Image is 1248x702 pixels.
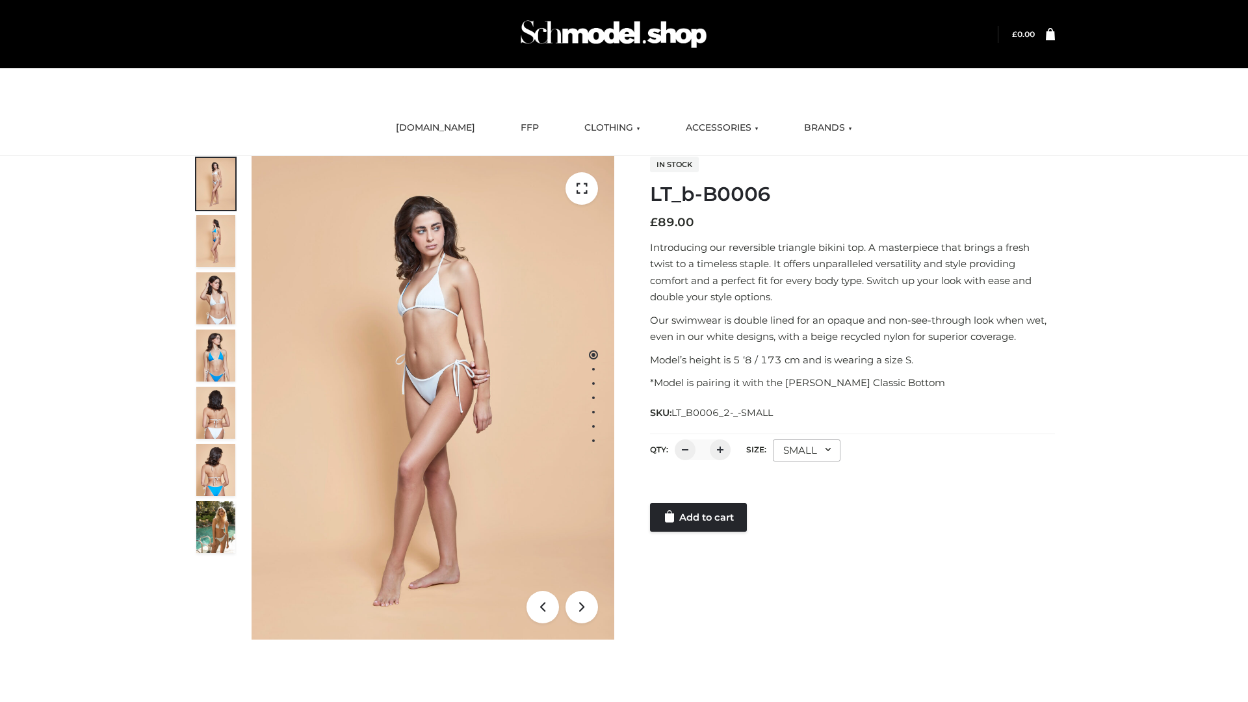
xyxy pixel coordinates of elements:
[650,405,774,421] span: SKU:
[1012,29,1035,39] a: £0.00
[650,312,1055,345] p: Our swimwear is double lined for an opaque and non-see-through look when wet, even in our white d...
[650,157,699,172] span: In stock
[773,439,840,461] div: SMALL
[650,215,694,229] bdi: 89.00
[794,114,862,142] a: BRANDS
[650,445,668,454] label: QTY:
[196,330,235,382] img: ArielClassicBikiniTop_CloudNine_AzureSky_OW114ECO_4-scaled.jpg
[676,114,768,142] a: ACCESSORIES
[511,114,549,142] a: FFP
[650,374,1055,391] p: *Model is pairing it with the [PERSON_NAME] Classic Bottom
[650,352,1055,369] p: Model’s height is 5 ‘8 / 173 cm and is wearing a size S.
[196,215,235,267] img: ArielClassicBikiniTop_CloudNine_AzureSky_OW114ECO_2-scaled.jpg
[575,114,650,142] a: CLOTHING
[252,156,614,640] img: ArielClassicBikiniTop_CloudNine_AzureSky_OW114ECO_1
[650,215,658,229] span: £
[196,501,235,553] img: Arieltop_CloudNine_AzureSky2.jpg
[1012,29,1035,39] bdi: 0.00
[516,8,711,60] img: Schmodel Admin 964
[671,407,773,419] span: LT_B0006_2-_-SMALL
[1012,29,1017,39] span: £
[650,239,1055,305] p: Introducing our reversible triangle bikini top. A masterpiece that brings a fresh twist to a time...
[746,445,766,454] label: Size:
[650,183,1055,206] h1: LT_b-B0006
[196,387,235,439] img: ArielClassicBikiniTop_CloudNine_AzureSky_OW114ECO_7-scaled.jpg
[196,444,235,496] img: ArielClassicBikiniTop_CloudNine_AzureSky_OW114ECO_8-scaled.jpg
[196,158,235,210] img: ArielClassicBikiniTop_CloudNine_AzureSky_OW114ECO_1-scaled.jpg
[196,272,235,324] img: ArielClassicBikiniTop_CloudNine_AzureSky_OW114ECO_3-scaled.jpg
[386,114,485,142] a: [DOMAIN_NAME]
[650,503,747,532] a: Add to cart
